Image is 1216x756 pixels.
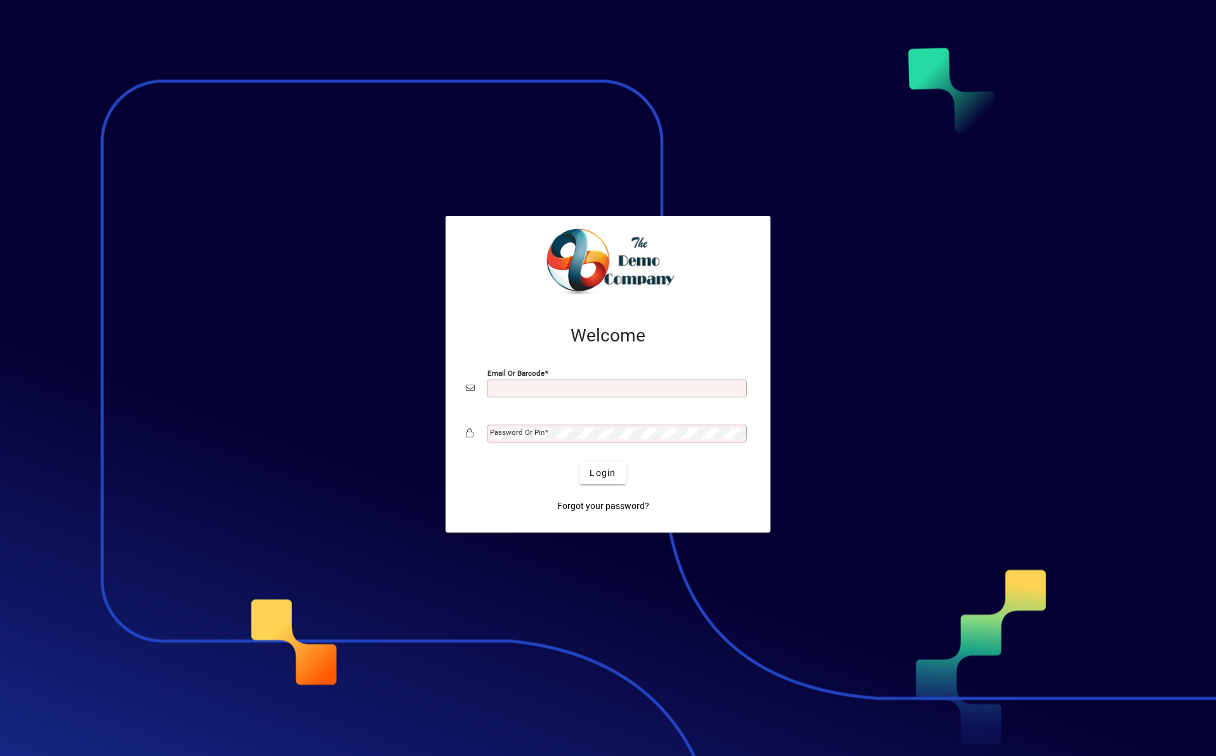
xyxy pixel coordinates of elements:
h2: Welcome [466,325,750,347]
span: Login [590,467,616,480]
mat-label: Password or Pin [490,428,545,437]
mat-label: Email or Barcode [487,369,545,378]
a: Forgot your password? [552,494,654,517]
button: Login [579,461,626,484]
span: Forgot your password? [557,500,649,513]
